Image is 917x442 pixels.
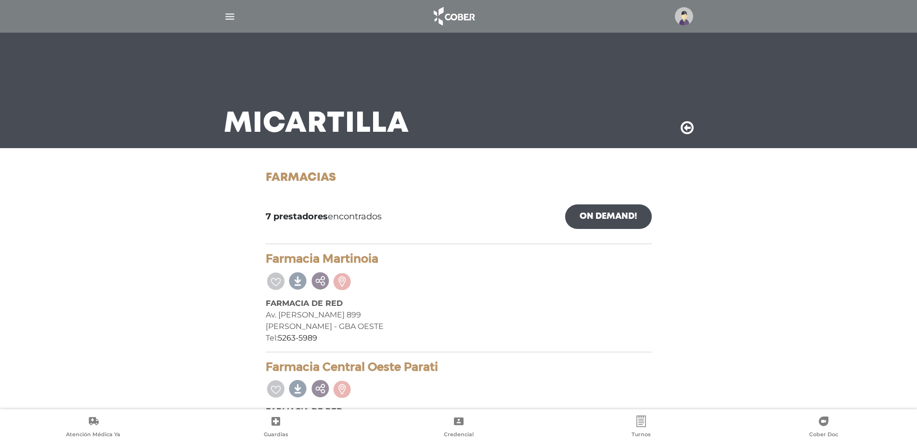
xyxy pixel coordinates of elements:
span: Atención Médica Ya [66,431,120,440]
a: Turnos [550,416,732,440]
a: 5263-5989 [278,333,317,342]
b: 7 prestadores [266,211,328,222]
div: [PERSON_NAME] - GBA OESTE [266,321,652,332]
h4: Farmacia Central Oeste Parati [266,360,652,374]
a: On Demand! [565,204,652,229]
span: Guardias [264,431,288,440]
img: Cober_menu-lines-white.svg [224,11,236,23]
img: logo_cober_home-white.png [428,5,479,28]
span: Turnos [632,431,651,440]
h3: Mi Cartilla [224,112,409,137]
a: Guardias [184,416,367,440]
a: Cober Doc [733,416,915,440]
a: Atención Médica Ya [2,416,184,440]
b: FARMACIA DE RED [266,406,343,416]
span: Credencial [444,431,474,440]
a: Credencial [367,416,550,440]
h1: Farmacias [266,171,652,185]
b: FARMACIA DE RED [266,299,343,308]
div: Tel: [266,332,652,344]
span: Cober Doc [809,431,838,440]
div: Av. [PERSON_NAME] 899 [266,309,652,321]
img: profile-placeholder.svg [675,7,693,25]
span: encontrados [266,210,382,223]
h4: Farmacia Martinoia [266,252,652,266]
